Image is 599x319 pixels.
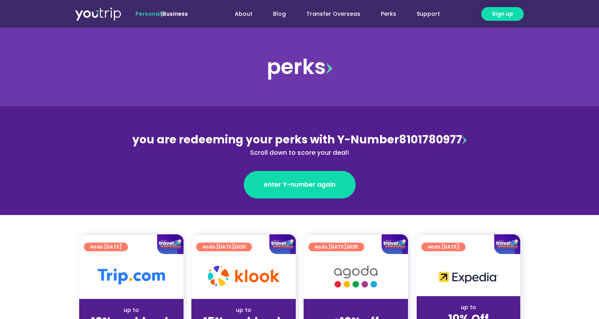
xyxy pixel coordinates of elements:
[85,306,177,314] div: up to
[135,10,161,18] span: Personal
[406,7,450,21] a: Support
[371,7,406,21] a: Perks
[209,7,450,21] nav: Menu
[129,148,471,158] div: Scroll down to score your deal!
[423,303,514,312] div: up to
[349,306,363,314] span: up to
[129,132,471,158] div: 8101780977
[263,7,296,21] a: Blog
[492,10,513,18] span: Sign up
[135,10,188,18] span: |
[481,7,524,21] a: Sign up
[132,132,399,147] span: you are redeeming your perks with Y-Number
[224,7,263,21] a: About
[198,306,289,314] div: up to
[264,180,336,189] span: enter Y-number again
[163,10,188,18] a: Business
[244,171,356,198] a: enter Y-number again
[296,7,371,21] a: Transfer Overseas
